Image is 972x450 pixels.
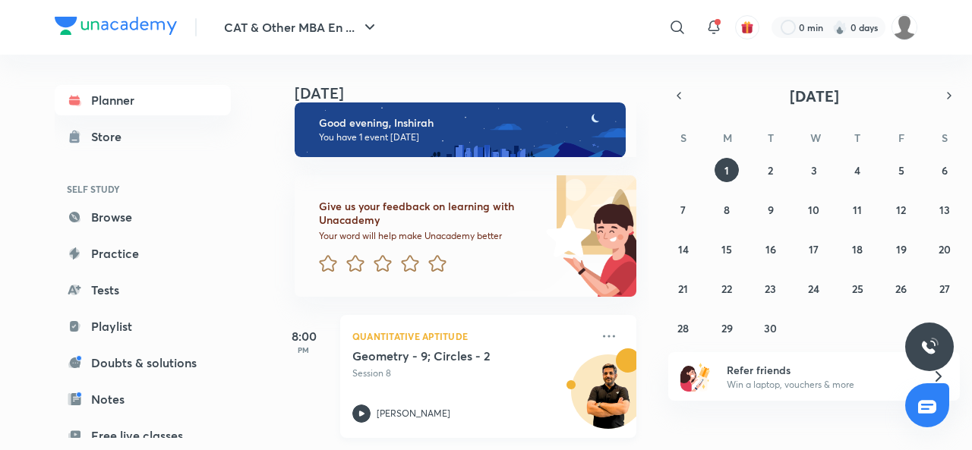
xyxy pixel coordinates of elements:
p: Quantitative Aptitude [352,327,591,345]
h4: [DATE] [295,84,652,102]
abbr: September 7, 2025 [680,203,686,217]
button: September 19, 2025 [889,237,914,261]
a: Browse [55,202,231,232]
h6: Refer friends [727,362,914,378]
h6: Good evening, Inshirah [319,116,612,130]
a: Playlist [55,311,231,341]
button: September 23, 2025 [759,276,783,301]
button: September 10, 2025 [802,197,826,222]
abbr: September 19, 2025 [896,242,907,256]
p: Your word will help make Unacademy better [319,230,541,242]
img: evening [295,102,626,157]
img: Avatar [572,363,645,436]
button: September 11, 2025 [845,197,869,222]
span: [DATE] [790,86,839,106]
abbr: September 14, 2025 [678,242,689,256]
button: September 17, 2025 [802,237,826,261]
abbr: September 15, 2025 [721,242,732,256]
abbr: Friday [898,131,904,145]
img: Inshirah [892,14,917,40]
div: Store [91,127,131,146]
h5: Geometry - 9; Circles - 2 [352,348,541,363]
a: Store [55,121,231,152]
h6: Give us your feedback on learning with Unacademy [319,200,541,227]
button: September 26, 2025 [889,276,914,301]
button: CAT & Other MBA En ... [215,12,388,42]
abbr: Sunday [680,131,686,145]
abbr: September 27, 2025 [939,282,950,296]
button: September 4, 2025 [845,158,869,182]
abbr: September 4, 2025 [854,163,860,178]
button: September 5, 2025 [889,158,914,182]
button: September 1, 2025 [715,158,739,182]
img: feedback_image [494,175,636,297]
button: September 3, 2025 [802,158,826,182]
button: September 24, 2025 [802,276,826,301]
img: avatar [740,20,754,34]
img: Company Logo [55,17,177,35]
button: September 22, 2025 [715,276,739,301]
abbr: September 1, 2025 [724,163,729,178]
abbr: Saturday [942,131,948,145]
p: [PERSON_NAME] [377,407,450,420]
abbr: September 2, 2025 [768,163,773,178]
img: ttu [920,338,939,356]
p: PM [273,345,334,354]
a: Practice [55,238,231,269]
button: September 16, 2025 [759,237,783,261]
abbr: September 9, 2025 [768,203,774,217]
button: September 15, 2025 [715,237,739,261]
button: September 6, 2025 [933,158,957,182]
abbr: September 11, 2025 [853,203,862,217]
a: Doubts & solutions [55,348,231,378]
abbr: September 17, 2025 [809,242,819,256]
img: streak [832,20,847,35]
abbr: September 16, 2025 [765,242,776,256]
abbr: September 29, 2025 [721,321,733,335]
button: September 12, 2025 [889,197,914,222]
abbr: September 23, 2025 [765,282,776,296]
p: Win a laptop, vouchers & more [727,378,914,392]
a: Company Logo [55,17,177,39]
abbr: September 28, 2025 [677,321,689,335]
button: September 28, 2025 [671,316,696,340]
abbr: September 18, 2025 [852,242,863,256]
button: September 7, 2025 [671,197,696,222]
abbr: September 10, 2025 [808,203,819,217]
abbr: September 25, 2025 [852,282,863,296]
abbr: September 26, 2025 [895,282,907,296]
abbr: Monday [723,131,732,145]
button: September 14, 2025 [671,237,696,261]
button: September 18, 2025 [845,237,869,261]
button: September 20, 2025 [933,237,957,261]
p: Session 8 [352,367,591,380]
abbr: September 30, 2025 [764,321,777,335]
img: referral [680,361,711,392]
abbr: Wednesday [810,131,821,145]
abbr: September 20, 2025 [939,242,951,256]
abbr: September 24, 2025 [808,282,819,296]
a: Planner [55,85,231,115]
abbr: September 13, 2025 [939,203,950,217]
abbr: September 3, 2025 [811,163,817,178]
button: avatar [735,15,759,39]
abbr: September 22, 2025 [721,282,732,296]
abbr: September 6, 2025 [942,163,948,178]
abbr: September 12, 2025 [896,203,906,217]
button: September 25, 2025 [845,276,869,301]
p: You have 1 event [DATE] [319,131,612,143]
button: September 21, 2025 [671,276,696,301]
abbr: Thursday [854,131,860,145]
button: September 13, 2025 [933,197,957,222]
button: September 27, 2025 [933,276,957,301]
button: September 30, 2025 [759,316,783,340]
a: Notes [55,384,231,414]
abbr: September 21, 2025 [678,282,688,296]
button: September 9, 2025 [759,197,783,222]
button: [DATE] [690,85,939,106]
h5: 8:00 [273,327,334,345]
h6: SELF STUDY [55,176,231,202]
button: September 8, 2025 [715,197,739,222]
button: September 29, 2025 [715,316,739,340]
abbr: Tuesday [768,131,774,145]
